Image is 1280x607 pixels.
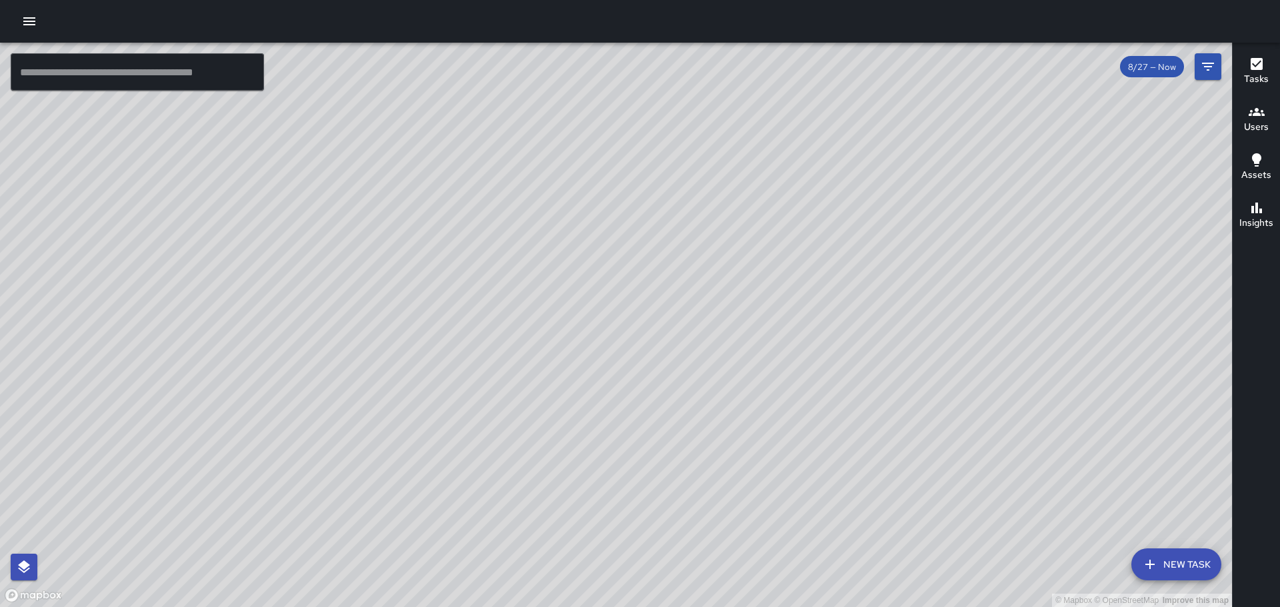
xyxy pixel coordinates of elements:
h6: Insights [1239,216,1273,231]
h6: Users [1244,120,1269,135]
button: Filters [1195,53,1221,80]
h6: Assets [1241,168,1271,183]
span: 8/27 — Now [1120,61,1184,73]
h6: Tasks [1244,72,1269,87]
button: New Task [1131,548,1221,580]
button: Tasks [1233,48,1280,96]
button: Assets [1233,144,1280,192]
button: Insights [1233,192,1280,240]
button: Users [1233,96,1280,144]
